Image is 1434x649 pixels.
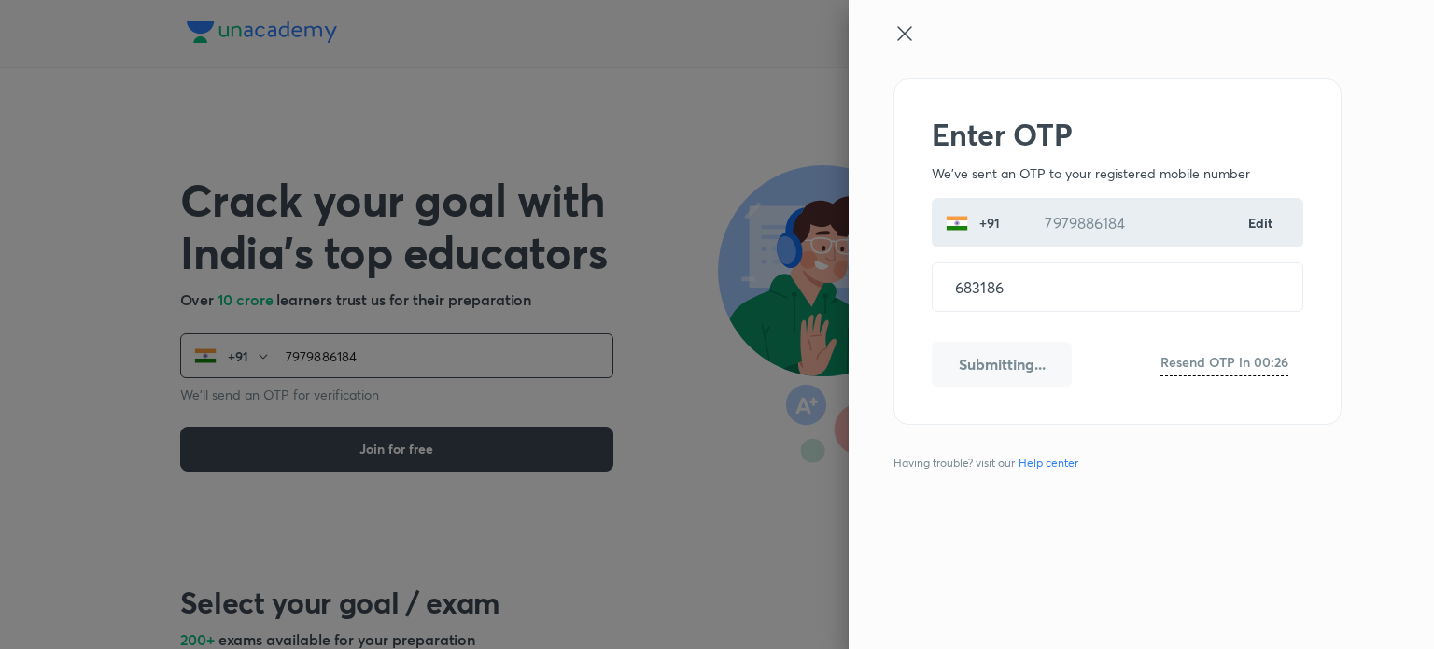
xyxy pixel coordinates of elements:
h2: Enter OTP [932,117,1303,152]
button: Submitting... [932,342,1072,387]
a: Help center [1015,455,1082,472]
a: Edit [1248,213,1274,233]
input: One time password [933,263,1302,311]
h6: Resend OTP in 00:26 [1160,352,1288,372]
p: We've sent an OTP to your registered mobile number [932,163,1303,183]
img: India [946,212,968,234]
p: +91 [968,213,1007,233]
span: Having trouble? visit our [893,455,1086,472]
